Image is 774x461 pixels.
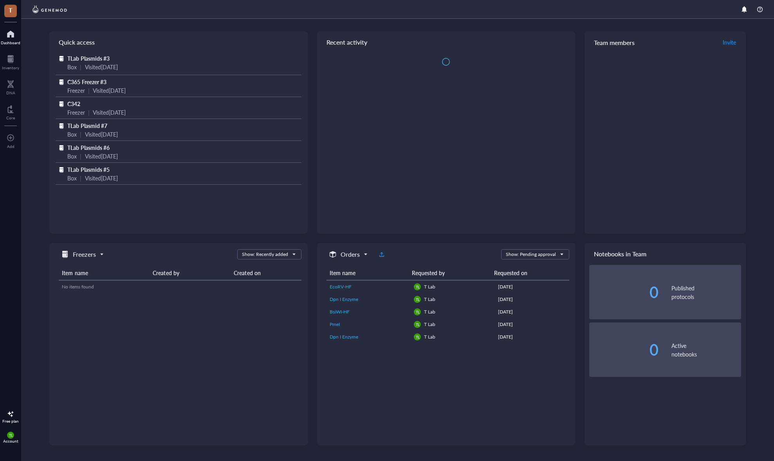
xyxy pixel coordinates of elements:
div: [DATE] [498,333,566,340]
div: | [80,152,81,160]
div: | [88,108,90,117]
div: Box [67,130,77,139]
div: [DATE] [498,308,566,315]
span: TL [415,285,419,289]
div: 0 [589,285,659,300]
div: | [80,130,81,139]
span: TLab Plasmids #5 [67,166,109,173]
div: Team members [585,31,746,53]
div: Quick access [49,31,307,53]
div: Freezer [67,108,85,117]
div: Account [3,439,18,443]
span: EcoRV-HF [330,283,352,290]
th: Requested on [491,266,563,280]
div: | [80,63,81,71]
div: Active notebooks [671,341,741,358]
span: TL [415,297,419,302]
div: Visited [DATE] [85,63,118,71]
img: genemod-logo [31,5,69,14]
div: [DATE] [498,321,566,328]
div: | [80,174,81,182]
span: C365 Freezer #3 [67,78,106,86]
div: Inventory [2,65,19,70]
th: Created on [231,266,302,280]
span: Dpn I Enzyme [330,296,358,303]
th: Item name [327,266,409,280]
div: Visited [DATE] [93,86,126,95]
span: T Lab [424,333,435,340]
a: Dashboard [1,28,20,45]
span: Invite [723,38,736,46]
span: TL [415,310,419,314]
div: No items found [62,283,298,290]
div: Show: Pending approval [506,251,556,258]
th: Item name [59,266,150,280]
div: Box [67,63,77,71]
div: Recent activity [317,31,575,53]
a: PmeI [330,321,408,328]
span: TL [9,433,13,438]
div: Visited [DATE] [93,108,126,117]
a: Inventory [2,53,19,70]
div: Notebooks in Team [585,243,746,265]
span: T Lab [424,283,435,290]
div: [DATE] [498,296,566,303]
div: Freezer [67,86,85,95]
a: EcoRV-HF [330,283,408,290]
a: DNA [6,78,15,95]
span: TL [415,322,419,327]
h5: Freezers [73,250,96,259]
h5: Orders [341,250,360,259]
span: T [9,5,13,15]
span: T Lab [424,308,435,315]
div: Visited [DATE] [85,130,118,139]
div: Free plan [2,419,19,423]
span: T Lab [424,321,435,328]
div: Box [67,174,77,182]
div: DNA [6,90,15,95]
div: Visited [DATE] [85,152,118,160]
div: Published protocols [671,284,741,301]
div: Show: Recently added [242,251,288,258]
th: Created by [150,266,231,280]
span: TLab Plasmids #3 [67,54,109,62]
span: Dpn I Enzyme [330,333,358,340]
span: BsiWI-HF [330,308,350,315]
button: Invite [722,36,736,49]
th: Requested by [409,266,491,280]
span: C342 [67,100,80,108]
span: T Lab [424,296,435,303]
span: PmeI [330,321,340,328]
div: Core [6,115,15,120]
div: Visited [DATE] [85,174,118,182]
div: Dashboard [1,40,20,45]
div: Box [67,152,77,160]
span: TLab Plasmids #6 [67,144,109,151]
div: | [88,86,90,95]
a: Dpn I Enzyme [330,333,408,340]
div: 0 [589,342,659,358]
a: Core [6,103,15,120]
div: [DATE] [498,283,566,290]
a: Dpn I Enzyme [330,296,408,303]
span: TL [415,335,419,339]
div: Add [7,144,14,149]
a: BsiWI-HF [330,308,408,315]
span: TLab Plasmid #7 [67,122,107,130]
